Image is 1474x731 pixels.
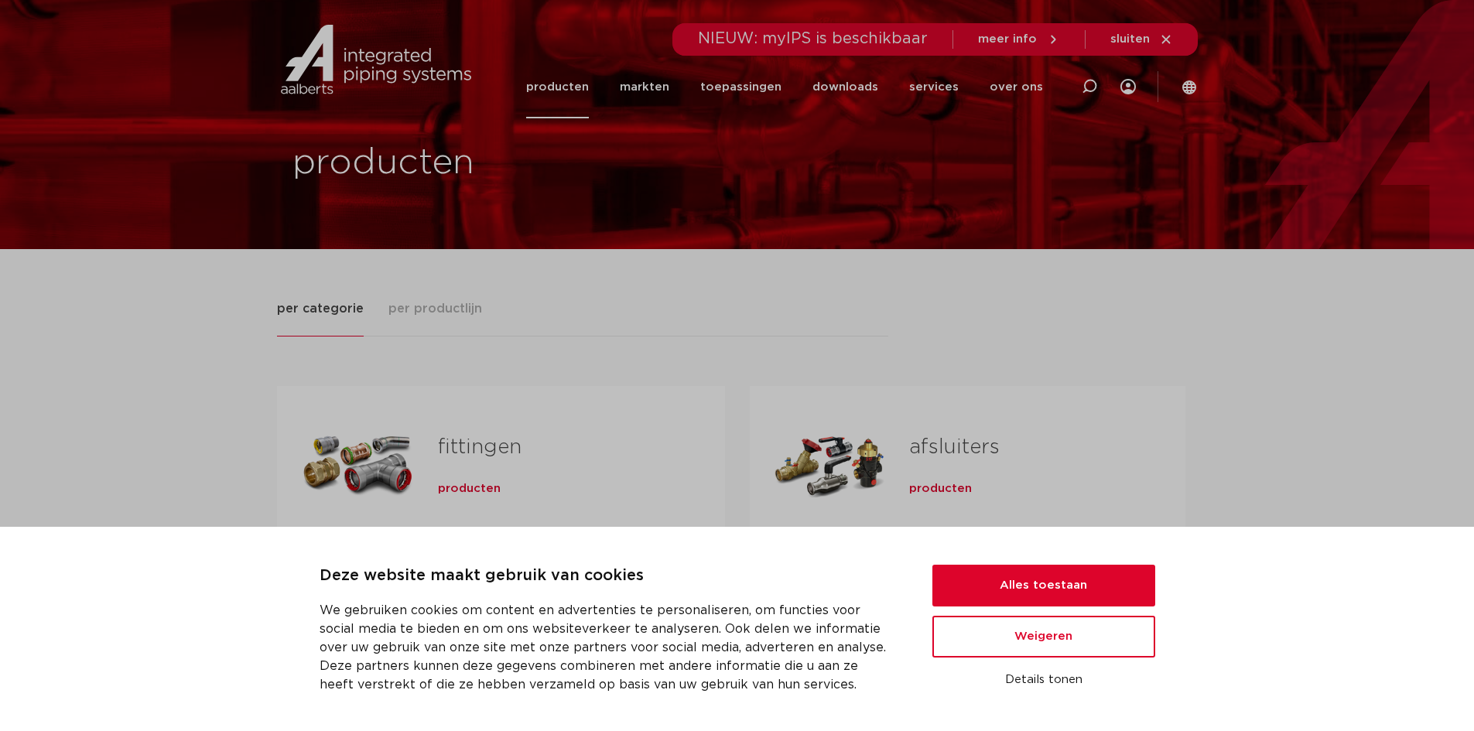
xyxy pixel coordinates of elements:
a: meer info [978,32,1060,46]
a: toepassingen [700,56,781,118]
a: over ons [990,56,1043,118]
span: per productlijn [388,299,482,318]
span: NIEUW: myIPS is beschikbaar [698,31,928,46]
span: per categorie [277,299,364,318]
a: services [909,56,959,118]
p: We gebruiken cookies om content en advertenties te personaliseren, om functies voor social media ... [320,601,895,694]
a: producten [438,481,501,497]
a: producten [909,481,972,497]
a: afsluiters [909,437,1000,457]
h1: producten [292,138,730,188]
div: my IPS [1120,56,1136,118]
button: Weigeren [932,616,1155,658]
a: sluiten [1110,32,1173,46]
button: Details tonen [932,667,1155,693]
a: markten [620,56,669,118]
span: sluiten [1110,33,1150,45]
a: downloads [812,56,878,118]
a: fittingen [438,437,522,457]
span: meer info [978,33,1037,45]
a: producten [526,56,589,118]
nav: Menu [526,56,1043,118]
button: Alles toestaan [932,565,1155,606]
p: Deze website maakt gebruik van cookies [320,564,895,589]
